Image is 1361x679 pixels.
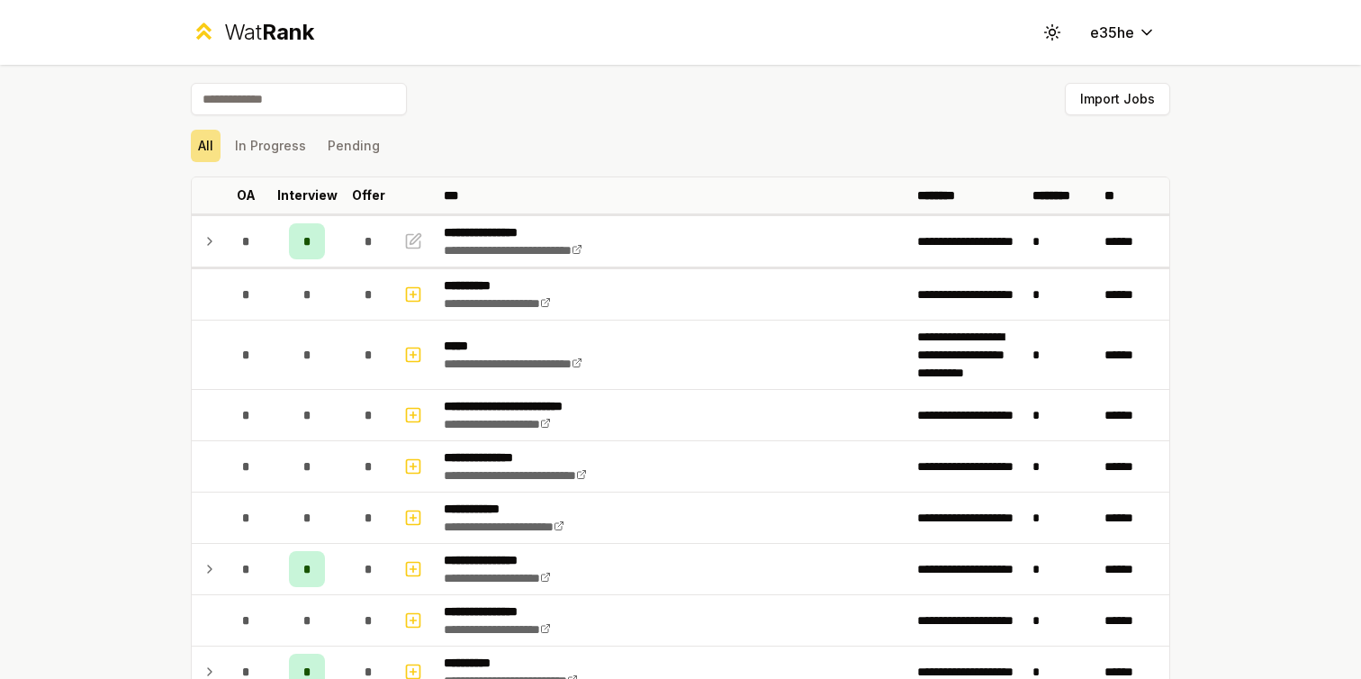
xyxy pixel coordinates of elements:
button: Import Jobs [1065,83,1170,115]
div: Wat [224,18,314,47]
p: OA [237,186,256,204]
button: In Progress [228,130,313,162]
button: All [191,130,221,162]
p: Interview [277,186,338,204]
span: Rank [262,19,314,45]
button: Pending [320,130,387,162]
a: WatRank [191,18,314,47]
span: e35he [1090,22,1134,43]
p: Offer [352,186,385,204]
button: e35he [1076,16,1170,49]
